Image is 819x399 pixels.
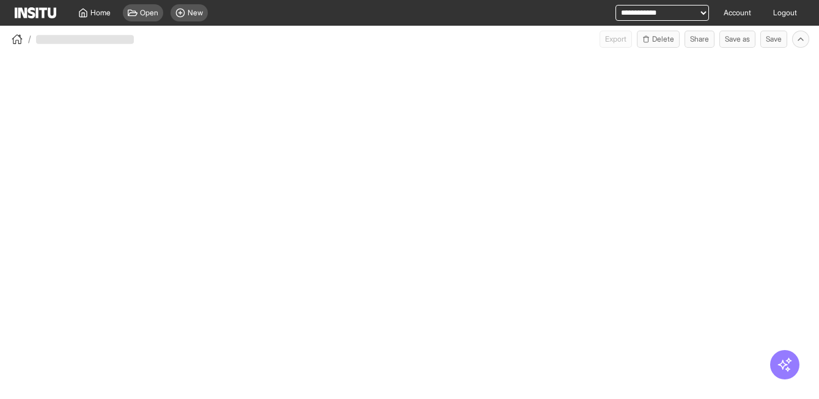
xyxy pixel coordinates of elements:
button: Delete [637,31,680,48]
img: Logo [15,7,56,18]
button: Share [685,31,714,48]
button: Export [600,31,632,48]
span: / [28,33,31,45]
span: Open [140,8,158,18]
button: / [10,32,31,47]
span: Can currently only export from Insights reports. [600,31,632,48]
span: Home [90,8,111,18]
button: Save [760,31,787,48]
button: Save as [719,31,755,48]
span: New [188,8,203,18]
